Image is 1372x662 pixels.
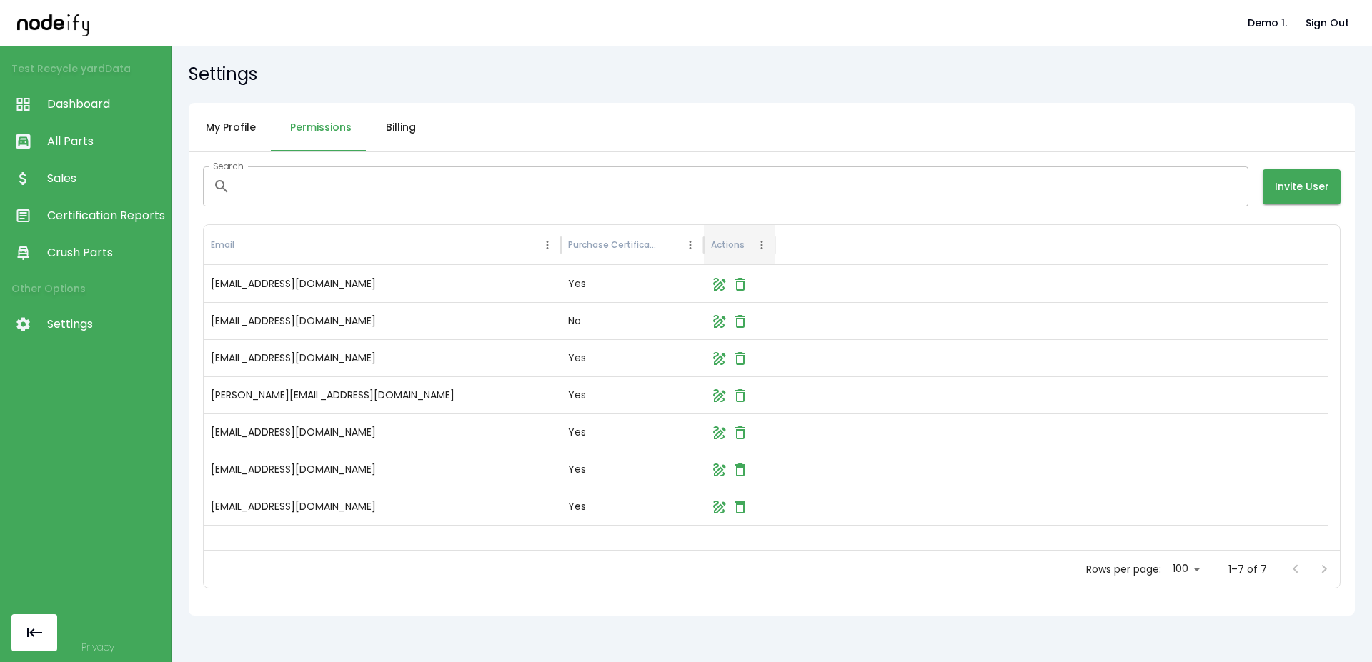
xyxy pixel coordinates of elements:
button: Sort [660,235,680,255]
div: Yes [561,376,704,413]
div: Purchase Certifications [568,239,659,251]
span: Settings [47,316,164,333]
button: My Profile [189,103,273,152]
button: Email column menu [537,235,557,255]
a: Privacy [81,640,114,654]
div: Yes [561,413,704,451]
span: Crush Parts [47,244,164,261]
div: brockstroh+test@nodeify.us [204,488,561,525]
span: Sales [47,170,164,187]
button: Actions column menu [752,235,772,255]
span: Dashboard [47,96,164,113]
button: Invite User [1263,169,1341,204]
label: Search [213,160,243,172]
img: nodeify [17,9,89,36]
button: Sign Out [1300,10,1355,36]
button: Demo 1. [1242,10,1293,36]
div: Email [211,239,234,251]
span: All Parts [47,133,164,150]
div: Yes [561,339,704,376]
div: v.j.frances1+demo@gmail.com [204,376,561,413]
div: Yes [561,488,704,525]
button: Permissions [273,103,369,152]
div: malexanderboyd+demo2@gmail.com [204,302,561,339]
div: malexanderboyd+testyard@gmail.com [204,413,561,451]
div: 100 [1167,558,1206,579]
h5: Settings [189,63,1355,86]
p: Rows per page: [1086,562,1161,576]
div: malexanderboyd+test@gmail.com [204,265,561,302]
div: mbrown+test@nodeify.us [204,451,561,488]
div: malexanderboyd+demo1@gmail.com [204,339,561,376]
p: 1–7 of 7 [1228,562,1267,576]
div: No [561,302,704,339]
button: Billing [369,103,433,152]
span: Certification Reports [47,207,164,224]
button: Purchase Certifications column menu [680,235,700,255]
div: Yes [561,451,704,488]
div: Yes [561,265,704,302]
div: Actions [711,239,745,251]
button: Sort [236,235,256,255]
